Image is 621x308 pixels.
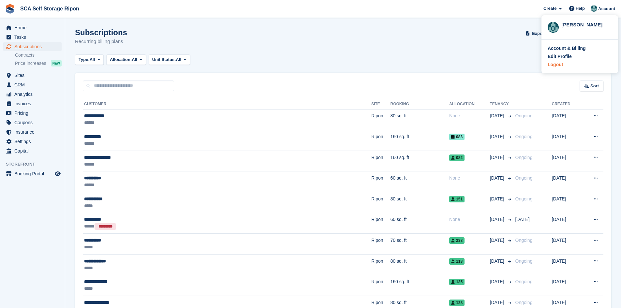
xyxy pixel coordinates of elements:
a: SCA Self Storage Ripon [18,3,82,14]
span: Pricing [14,109,53,118]
div: None [449,175,490,182]
span: Help [576,5,585,12]
td: [DATE] [552,192,582,213]
a: menu [3,71,62,80]
h1: Subscriptions [75,28,127,37]
th: Booking [390,99,449,110]
div: Logout [548,61,563,68]
td: [DATE] [552,254,582,275]
span: Capital [14,146,53,155]
span: Settings [14,137,53,146]
span: [DATE] [490,216,506,223]
td: 60 sq. ft [390,171,449,192]
span: Home [14,23,53,32]
span: Analytics [14,90,53,99]
p: Recurring billing plans [75,38,127,45]
a: menu [3,169,62,178]
span: Ongoing [515,300,533,305]
td: Ripon [371,171,391,192]
td: [DATE] [552,151,582,171]
td: 160 sq. ft [390,151,449,171]
a: menu [3,109,62,118]
span: [DATE] [515,217,530,222]
span: 151 [449,196,465,202]
span: Ongoing [515,175,533,181]
div: None [449,112,490,119]
span: Allocation: [110,56,132,63]
td: Ripon [371,192,391,213]
span: [DATE] [490,237,506,244]
th: Tenancy [490,99,513,110]
span: Account [598,6,615,12]
a: menu [3,137,62,146]
span: Storefront [6,161,65,168]
a: menu [3,23,62,32]
span: Invoices [14,99,53,108]
span: [DATE] [490,112,506,119]
span: Price increases [15,60,46,66]
span: Ongoing [515,279,533,284]
td: Ripon [371,130,391,151]
td: Ripon [371,213,391,234]
span: All [132,56,137,63]
button: Export [525,28,553,39]
td: [DATE] [552,171,582,192]
a: menu [3,118,62,127]
span: Create [543,5,556,12]
a: Account & Billing [548,45,612,52]
div: Edit Profile [548,53,572,60]
span: [DATE] [490,299,506,306]
span: 083 [449,134,465,140]
td: 80 sq. ft [390,254,449,275]
td: Ripon [371,254,391,275]
span: Insurance [14,127,53,137]
a: menu [3,42,62,51]
div: None [449,216,490,223]
span: Coupons [14,118,53,127]
span: [DATE] [490,278,506,285]
a: menu [3,127,62,137]
span: 238 [449,237,465,244]
button: Allocation: All [106,54,146,65]
td: 60 sq. ft [390,213,449,234]
span: Sort [590,83,599,89]
td: [DATE] [552,130,582,151]
a: menu [3,146,62,155]
span: [DATE] [490,154,506,161]
img: Bethany Bloodworth [591,5,597,12]
span: Booking Portal [14,169,53,178]
td: 80 sq. ft [390,192,449,213]
td: 80 sq. ft [390,109,449,130]
div: [PERSON_NAME] [561,21,612,27]
button: Unit Status: All [149,54,190,65]
span: 135 [449,279,465,285]
span: [DATE] [490,175,506,182]
td: Ripon [371,234,391,255]
td: [DATE] [552,234,582,255]
span: Sites [14,71,53,80]
img: stora-icon-8386f47178a22dfd0bd8f6a31ec36ba5ce8667c1dd55bd0f319d3a0aa187defe.svg [5,4,15,14]
img: Bethany Bloodworth [548,22,559,33]
span: 128 [449,300,465,306]
a: Price increases NEW [15,60,62,67]
a: menu [3,33,62,42]
td: Ripon [371,275,391,296]
div: Account & Billing [548,45,586,52]
a: menu [3,90,62,99]
span: Ongoing [515,113,533,118]
span: Type: [79,56,90,63]
span: Export [532,30,545,37]
a: menu [3,80,62,89]
th: Customer [83,99,371,110]
span: [DATE] [490,196,506,202]
span: Ongoing [515,258,533,264]
span: All [90,56,95,63]
td: Ripon [371,109,391,130]
td: 70 sq. ft [390,234,449,255]
td: [DATE] [552,213,582,234]
a: Logout [548,61,612,68]
span: Ongoing [515,238,533,243]
div: NEW [51,60,62,66]
span: [DATE] [490,258,506,265]
td: [DATE] [552,275,582,296]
